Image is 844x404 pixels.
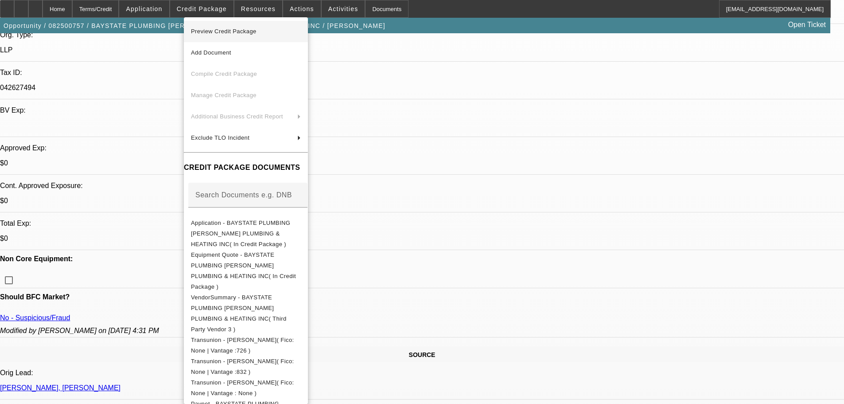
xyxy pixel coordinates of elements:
[191,28,257,35] span: Preview Credit Package
[191,220,290,247] span: Application - BAYSTATE PLUMBING [PERSON_NAME] PLUMBING & HEATING INC( In Credit Package )
[184,377,308,399] button: Transunion - Mazzini, Chirstopher( Fico: None | Vantage : None )
[191,134,249,141] span: Exclude TLO Incident
[184,335,308,356] button: Transunion - Mazzini, Michael( Fico: None | Vantage :726 )
[184,250,308,292] button: Equipment Quote - BAYSTATE PLUMBING ASPINWALL PLUMBING & HEATING INC( In Credit Package )
[191,49,231,56] span: Add Document
[184,292,308,335] button: VendorSummary - BAYSTATE PLUMBING ASPINWALL PLUMBING & HEATING INC( Third Party Vendor 3 )
[184,356,308,377] button: Transunion - Mazzini, Louis( Fico: None | Vantage :832 )
[195,191,292,199] mat-label: Search Documents e.g. DNB
[184,218,308,250] button: Application - BAYSTATE PLUMBING ASPINWALL PLUMBING & HEATING INC( In Credit Package )
[191,358,294,375] span: Transunion - [PERSON_NAME]( Fico: None | Vantage :832 )
[184,162,308,173] h4: CREDIT PACKAGE DOCUMENTS
[191,251,296,290] span: Equipment Quote - BAYSTATE PLUMBING [PERSON_NAME] PLUMBING & HEATING INC( In Credit Package )
[191,294,287,333] span: VendorSummary - BAYSTATE PLUMBING [PERSON_NAME] PLUMBING & HEATING INC( Third Party Vendor 3 )
[191,379,294,396] span: Transunion - [PERSON_NAME]( Fico: None | Vantage : None )
[191,337,294,354] span: Transunion - [PERSON_NAME]( Fico: None | Vantage :726 )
